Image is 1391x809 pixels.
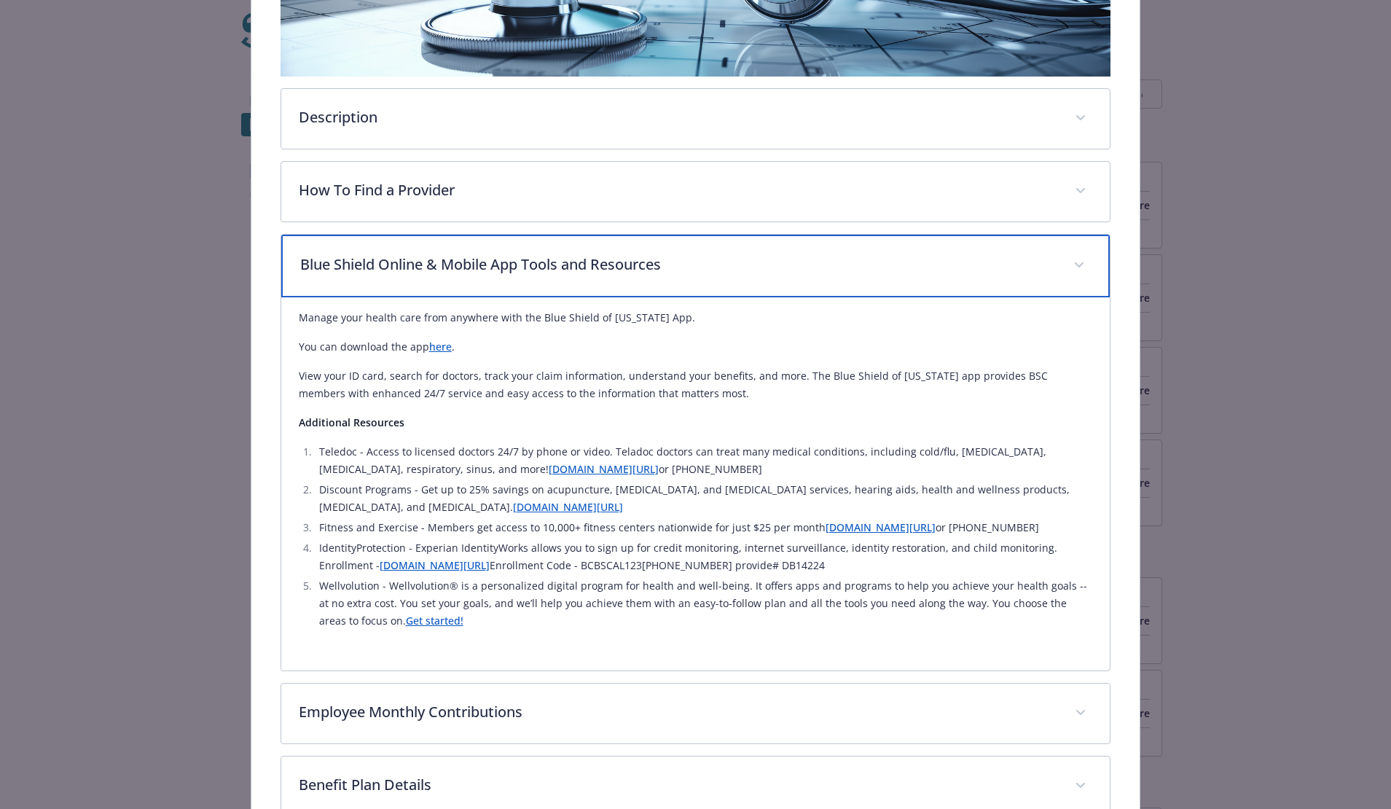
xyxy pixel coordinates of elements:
[281,235,1110,297] div: Blue Shield Online & Mobile App Tools and Resources
[380,558,490,572] a: [DOMAIN_NAME][URL]
[281,684,1110,743] div: Employee Monthly Contributions
[299,106,1058,128] p: Description
[315,519,1093,536] li: Fitness and Exercise​ - Members get access to 10,000+ fitness centers nationwide for just $25 per...
[406,614,463,628] a: Get started!
[281,297,1110,671] div: Blue Shield Online & Mobile App Tools and Resources
[826,520,936,534] a: [DOMAIN_NAME][URL]
[549,462,659,476] a: [DOMAIN_NAME][URL]
[429,340,452,353] a: here
[299,701,1058,723] p: Employee Monthly Contributions
[315,577,1093,630] li: Wellvolution - Wellvolution® is a personalized digital program for health and well-being. It offe...
[315,481,1093,516] li: Discount Programs​ - Get up to 25% savings on acupuncture, [MEDICAL_DATA], and [MEDICAL_DATA] ser...
[299,309,1093,327] p: Manage your health care from anywhere with the Blue Shield of [US_STATE] App.
[281,89,1110,149] div: Description
[299,774,1058,796] p: Benefit Plan Details
[281,162,1110,222] div: How To Find a Provider
[300,254,1057,275] p: Blue Shield Online & Mobile App Tools and Resources
[315,443,1093,478] li: Teledoc​ - Access to licensed doctors 24/7 by phone or video. Teladoc doctors can treat many medi...
[299,179,1058,201] p: How To Find a Provider
[299,367,1093,402] p: View your ID card, search for doctors, track your claim information, understand your benefits, an...
[299,338,1093,356] p: You can download the app .
[315,539,1093,574] li: IdentityProtection​ - Experian IdentityWorks allows you to sign up for credit monitoring, interne...
[513,500,623,514] a: [DOMAIN_NAME][URL]
[299,415,404,429] strong: Additional Resources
